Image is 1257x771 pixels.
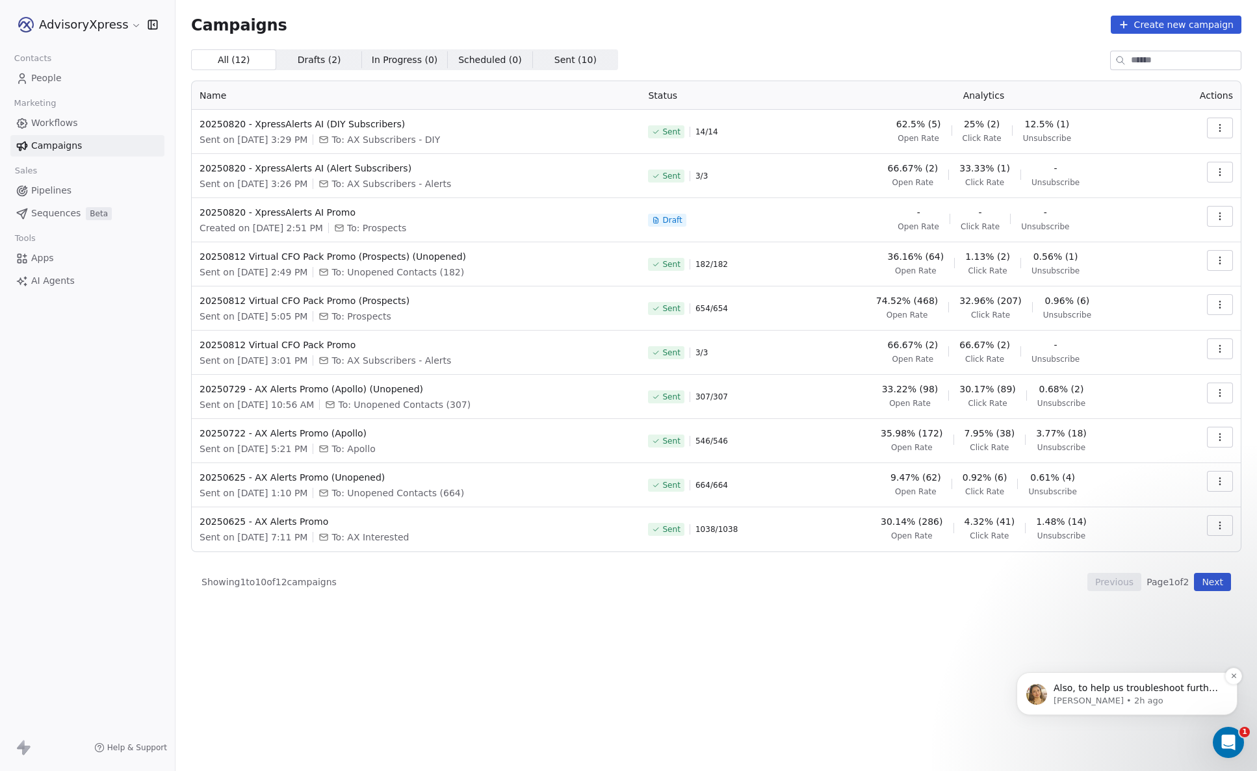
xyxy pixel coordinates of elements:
span: To: Unopened Contacts (664) [331,487,464,499]
span: Click Rate [963,133,1002,144]
span: 0.68% (2) [1039,383,1084,396]
a: AI Agents [10,270,164,292]
span: Marketing [8,94,62,113]
span: 20250820 - XpressAlerts AI (DIY Subscribers) [200,118,632,131]
span: Click Rate [968,266,1007,276]
span: 307 / 307 [695,392,728,402]
span: Sent [662,127,680,137]
span: Unsubscribe [1028,487,1076,497]
span: Click Rate [965,487,1004,497]
span: 1.48% (14) [1036,515,1087,528]
button: Dismiss notification [228,77,245,94]
span: To: AX Interested [331,531,409,544]
span: Unsubscribe [1023,133,1071,144]
span: To: Unopened Contacts (307) [338,398,471,411]
span: - [1054,338,1057,351]
span: Sent on [DATE] 3:01 PM [200,354,307,367]
span: To: Prospects [347,221,406,234]
span: To: Prospects [331,310,391,323]
span: 1038 / 1038 [695,524,738,535]
span: Sent on [DATE] 2:49 PM [200,266,307,279]
iframe: Intercom notifications message [997,591,1257,736]
span: Open Rate [898,133,939,144]
span: AdvisoryXpress [39,16,128,33]
span: 20250812 Virtual CFO Pack Promo [200,338,632,351]
span: AI Agents [31,274,75,288]
span: 62.5% (5) [896,118,941,131]
span: 66.67% (2) [888,162,939,175]
span: Sent on [DATE] 5:21 PM [200,442,307,455]
span: In Progress ( 0 ) [372,53,438,67]
span: Workflows [31,116,78,130]
span: 33.22% (98) [882,383,939,396]
span: Pipelines [31,184,71,197]
span: 0.96% (6) [1045,294,1090,307]
span: 30.14% (286) [881,515,942,528]
span: Sent [662,436,680,446]
span: 4.32% (41) [965,515,1015,528]
span: Unsubscribe [1037,442,1085,453]
span: Help & Support [107,742,167,753]
span: Sent on [DATE] 10:56 AM [200,398,314,411]
span: Tools [9,229,41,248]
span: 66.67% (2) [888,338,939,351]
button: Next [1194,573,1231,591]
span: 20250812 Virtual CFO Pack Promo (Prospects) (Unopened) [200,250,632,263]
span: 12.5% (1) [1025,118,1070,131]
span: Click Rate [971,310,1010,320]
span: Sent [662,171,680,181]
span: Open Rate [895,487,937,497]
span: Click Rate [965,354,1004,364]
span: Sequences [31,207,81,220]
span: 20250820 - XpressAlerts AI (Alert Subscribers) [200,162,632,175]
span: 546 / 546 [695,436,728,446]
span: Sent [662,303,680,314]
span: Sent on [DATE] 1:10 PM [200,487,307,499]
span: Open Rate [891,442,933,453]
span: Sent on [DATE] 7:11 PM [200,531,307,544]
span: Sent [662,392,680,402]
span: Click Rate [968,398,1007,409]
span: 14 / 14 [695,127,718,137]
span: 3.77% (18) [1036,427,1087,440]
span: Open Rate [891,531,933,541]
span: Sent on [DATE] 3:26 PM [200,177,307,190]
span: Unsubscribe [1031,354,1080,364]
span: Sent [662,259,680,270]
th: Name [192,81,640,110]
span: Click Rate [961,221,1000,232]
span: Sent [662,348,680,358]
span: 25% (2) [964,118,1000,131]
a: People [10,68,164,89]
span: 7.95% (38) [965,427,1015,440]
span: Drafts ( 2 ) [298,53,341,67]
span: To: Unopened Contacts (182) [331,266,464,279]
span: - [1054,162,1057,175]
span: Draft [662,215,682,225]
img: AX_logo_device_1080.png [18,17,34,32]
span: Unsubscribe [1031,177,1080,188]
th: Actions [1164,81,1241,110]
span: Open Rate [895,266,937,276]
span: Unsubscribe [1037,398,1085,409]
span: Campaigns [31,139,82,153]
span: 74.52% (468) [876,294,938,307]
span: Beta [86,207,112,220]
span: Apps [31,251,54,265]
span: Scheduled ( 0 ) [458,53,522,67]
span: 3 / 3 [695,171,708,181]
th: Status [640,81,803,110]
span: Campaigns [191,16,287,34]
span: 0.61% (4) [1030,471,1075,484]
p: Also, to help us troubleshoot further, could you please share the following details: The email pr... [57,91,224,104]
span: Sent [662,524,680,535]
span: 1 [1239,727,1250,737]
img: Profile image for Harinder [29,93,50,114]
span: Page 1 of 2 [1147,575,1189,588]
a: Workflows [10,112,164,134]
a: Apps [10,247,164,269]
span: To: Apollo [331,442,375,455]
span: 20250820 - XpressAlerts AI Promo [200,206,632,219]
a: SequencesBeta [10,203,164,224]
span: 20250625 - AX Alerts Promo (Unopened) [200,471,632,484]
